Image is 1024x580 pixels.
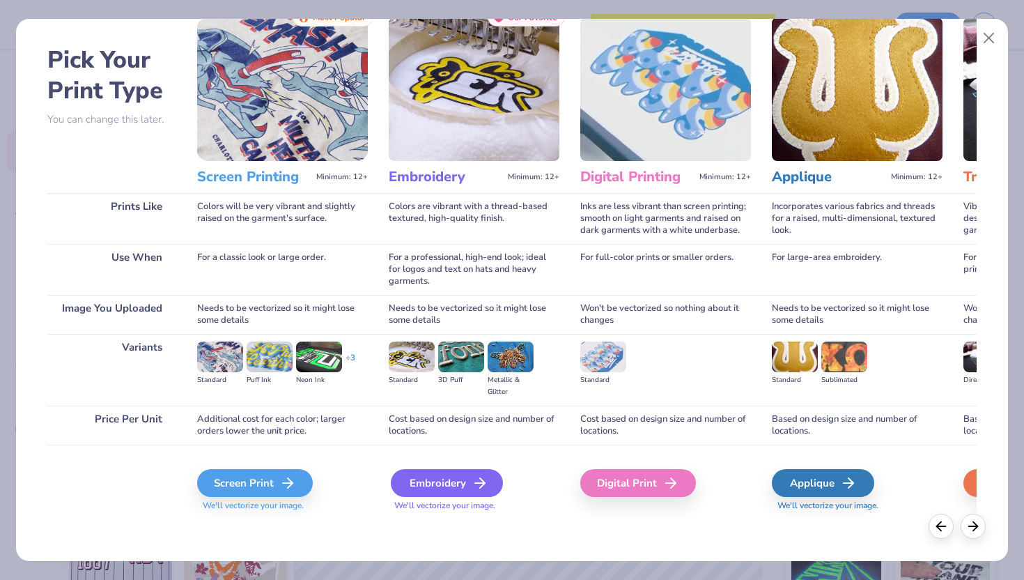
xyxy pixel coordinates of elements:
[438,342,484,372] img: 3D Puff
[197,500,368,512] span: We'll vectorize your image.
[508,13,557,22] span: Our Favorite
[438,374,484,386] div: 3D Puff
[47,114,176,125] p: You can change this later.
[772,244,942,295] div: For large-area embroidery.
[976,25,1002,52] button: Close
[197,244,368,295] div: For a classic look or large order.
[197,469,313,497] div: Screen Print
[346,352,355,376] div: + 3
[821,374,867,386] div: Sublimated
[772,168,885,186] h3: Applique
[391,469,503,497] div: Embroidery
[389,342,435,372] img: Standard
[197,193,368,244] div: Colors will be very vibrant and slightly raised on the garment's surface.
[580,469,696,497] div: Digital Print
[772,342,818,372] img: Standard
[316,172,368,182] span: Minimum: 12+
[699,172,751,182] span: Minimum: 12+
[580,193,751,244] div: Inks are less vibrant than screen printing; smooth on light garments and raised on dark garments ...
[389,244,559,295] div: For a professional, high-end look; ideal for logos and text on hats and heavy garments.
[580,295,751,334] div: Won't be vectorized so nothing about it changes
[580,374,626,386] div: Standard
[47,193,176,244] div: Prints Like
[247,342,293,372] img: Puff Ink
[389,295,559,334] div: Needs to be vectorized so it might lose some details
[313,13,366,22] span: Most Popular
[296,342,342,372] img: Neon Ink
[197,406,368,445] div: Additional cost for each color; larger orders lower the unit price.
[772,193,942,244] div: Incorporates various fabrics and threads for a raised, multi-dimensional, textured look.
[488,374,534,398] div: Metallic & Glitter
[197,295,368,334] div: Needs to be vectorized so it might lose some details
[580,17,751,161] img: Digital Printing
[197,342,243,372] img: Standard
[580,168,694,186] h3: Digital Printing
[247,374,293,386] div: Puff Ink
[580,406,751,445] div: Cost based on design size and number of locations.
[47,45,176,106] h2: Pick Your Print Type
[580,342,626,372] img: Standard
[389,17,559,161] img: Embroidery
[772,500,942,512] span: We'll vectorize your image.
[197,374,243,386] div: Standard
[963,342,1009,372] img: Direct-to-film
[772,469,874,497] div: Applique
[772,374,818,386] div: Standard
[963,374,1009,386] div: Direct-to-film
[821,342,867,372] img: Sublimated
[772,17,942,161] img: Applique
[47,406,176,445] div: Price Per Unit
[389,168,502,186] h3: Embroidery
[47,334,176,406] div: Variants
[389,406,559,445] div: Cost based on design size and number of locations.
[389,374,435,386] div: Standard
[891,172,942,182] span: Minimum: 12+
[389,193,559,244] div: Colors are vibrant with a thread-based textured, high-quality finish.
[488,342,534,372] img: Metallic & Glitter
[296,374,342,386] div: Neon Ink
[47,295,176,334] div: Image You Uploaded
[772,295,942,334] div: Needs to be vectorized so it might lose some details
[772,406,942,445] div: Based on design size and number of locations.
[580,244,751,295] div: For full-color prints or smaller orders.
[197,17,368,161] img: Screen Printing
[197,168,311,186] h3: Screen Printing
[508,172,559,182] span: Minimum: 12+
[47,244,176,295] div: Use When
[389,500,559,512] span: We'll vectorize your image.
